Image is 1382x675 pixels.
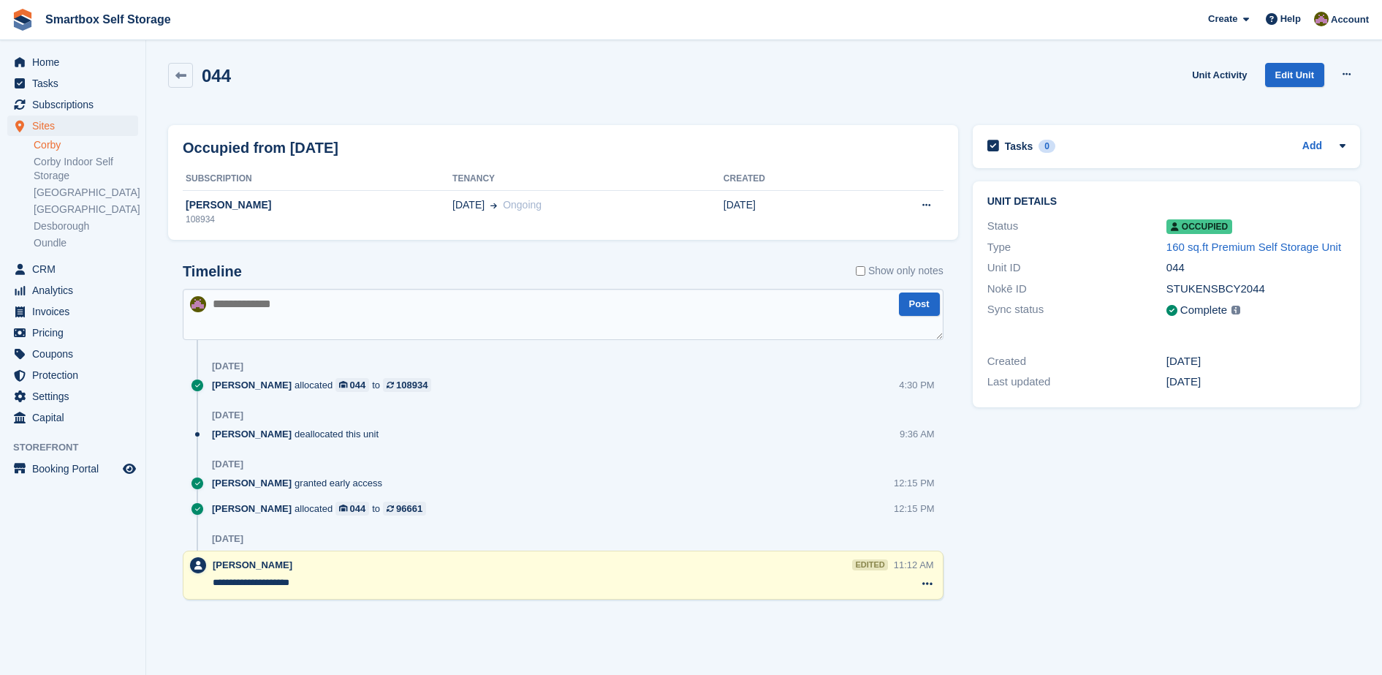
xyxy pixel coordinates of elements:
[34,219,138,233] a: Desborough
[383,378,431,392] a: 108934
[987,239,1166,256] div: Type
[1314,12,1329,26] img: Kayleigh Devlin
[335,378,369,392] a: 044
[32,94,120,115] span: Subscriptions
[32,407,120,428] span: Capital
[32,459,120,479] span: Booking Portal
[1331,12,1369,27] span: Account
[987,260,1166,276] div: Unit ID
[7,459,138,479] a: menu
[34,138,138,152] a: Corby
[1231,306,1240,314] img: icon-info-grey-7440780725fd019a000dd9b08b2336e03edf1995a4989e88bcd33f0948082b44.svg
[212,476,390,490] div: granted early access
[1186,63,1253,87] a: Unit Activity
[212,533,243,545] div: [DATE]
[121,460,138,478] a: Preview store
[987,281,1166,298] div: Nokē ID
[894,476,935,490] div: 12:15 PM
[1180,302,1227,319] div: Complete
[383,502,426,516] a: 96661
[32,301,120,322] span: Invoices
[212,459,243,470] div: [DATE]
[987,353,1166,370] div: Created
[34,203,138,216] a: [GEOGRAPHIC_DATA]
[1166,241,1341,253] a: 160 sq.ft Premium Self Storage Unit
[1005,140,1033,153] h2: Tasks
[1208,12,1237,26] span: Create
[7,280,138,301] a: menu
[350,378,366,392] div: 044
[894,502,935,516] div: 12:15 PM
[7,365,138,385] a: menu
[32,344,120,364] span: Coupons
[452,167,724,191] th: Tenancy
[987,374,1166,391] div: Last updated
[899,293,940,317] button: Post
[183,263,242,280] h2: Timeline
[7,73,138,94] a: menu
[7,344,138,364] a: menu
[202,66,231,86] h2: 044
[183,137,338,159] h2: Occupied from [DATE]
[32,73,120,94] span: Tasks
[987,301,1166,320] div: Sync status
[1166,374,1345,391] div: [DATE]
[856,263,865,279] input: Show only notes
[212,427,386,441] div: deallocated this unit
[7,94,138,115] a: menu
[34,186,138,200] a: [GEOGRAPHIC_DATA]
[7,407,138,428] a: menu
[32,365,120,385] span: Protection
[212,427,292,441] span: [PERSON_NAME]
[894,558,934,572] div: 11:12 AM
[32,116,120,136] span: Sites
[1265,63,1324,87] a: Edit Unit
[13,440,145,455] span: Storefront
[852,559,887,570] div: edited
[7,386,138,407] a: menu
[899,378,934,392] div: 4:30 PM
[396,502,422,516] div: 96661
[900,427,935,441] div: 9:36 AM
[7,259,138,279] a: menu
[212,361,243,372] div: [DATE]
[503,199,542,211] span: Ongoing
[32,323,120,343] span: Pricing
[32,259,120,279] span: CRM
[32,386,120,407] span: Settings
[1302,138,1322,155] a: Add
[7,301,138,322] a: menu
[724,190,851,234] td: [DATE]
[1039,140,1055,153] div: 0
[190,296,206,312] img: Kayleigh Devlin
[1280,12,1301,26] span: Help
[1166,281,1345,298] div: STUKENSBCY2044
[183,167,452,191] th: Subscription
[32,52,120,72] span: Home
[212,410,243,421] div: [DATE]
[32,280,120,301] span: Analytics
[987,218,1166,235] div: Status
[1166,353,1345,370] div: [DATE]
[212,378,438,392] div: allocated to
[212,502,433,516] div: allocated to
[396,378,428,392] div: 108934
[183,197,452,213] div: [PERSON_NAME]
[1166,260,1345,276] div: 044
[213,559,292,570] span: [PERSON_NAME]
[34,236,138,250] a: Oundle
[452,197,485,213] span: [DATE]
[183,213,452,226] div: 108934
[1166,219,1232,234] span: Occupied
[212,378,292,392] span: [PERSON_NAME]
[212,476,292,490] span: [PERSON_NAME]
[7,323,138,343] a: menu
[7,52,138,72] a: menu
[39,7,177,31] a: Smartbox Self Storage
[987,196,1345,208] h2: Unit details
[335,502,369,516] a: 044
[856,263,944,279] label: Show only notes
[34,155,138,183] a: Corby Indoor Self Storage
[212,502,292,516] span: [PERSON_NAME]
[12,9,34,31] img: stora-icon-8386f47178a22dfd0bd8f6a31ec36ba5ce8667c1dd55bd0f319d3a0aa187defe.svg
